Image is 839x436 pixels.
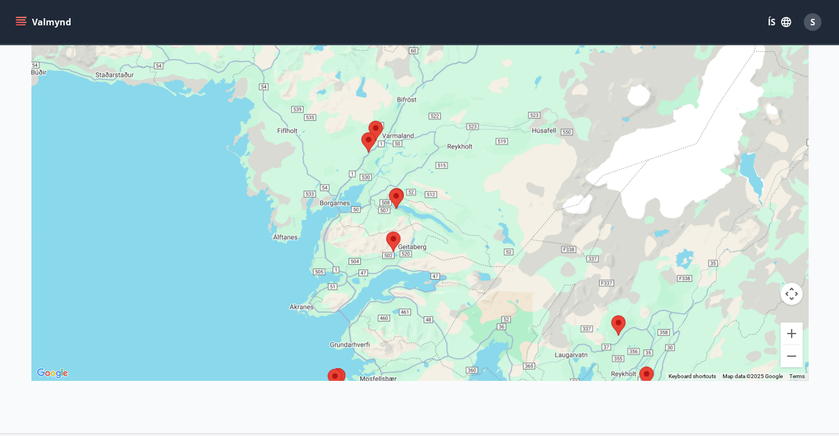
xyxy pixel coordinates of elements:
[723,373,783,379] span: Map data ©2025 Google
[799,9,826,35] button: S
[789,373,805,379] a: Terms (opens in new tab)
[34,366,71,380] img: Google
[669,373,716,380] button: Keyboard shortcuts
[810,16,815,28] span: S
[781,345,803,367] button: Zoom out
[781,322,803,345] button: Zoom in
[762,12,797,32] button: ÍS
[781,283,803,305] button: Map camera controls
[34,366,71,380] a: Open this area in Google Maps (opens a new window)
[13,12,76,32] button: menu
